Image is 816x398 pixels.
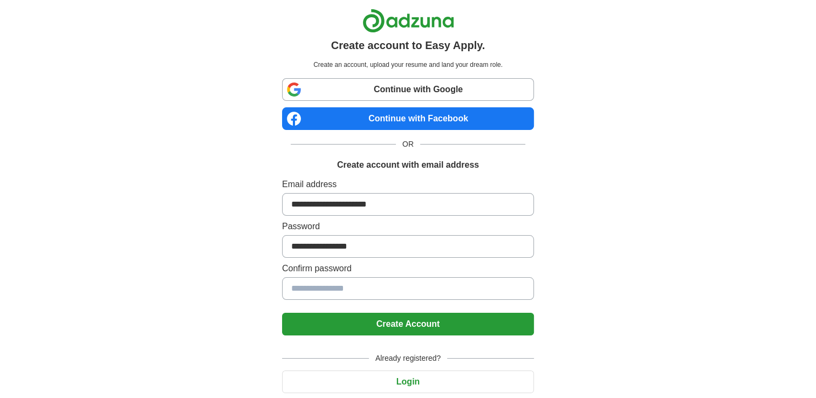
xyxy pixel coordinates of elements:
img: Adzuna logo [362,9,454,33]
label: Password [282,220,534,233]
button: Create Account [282,313,534,335]
label: Email address [282,178,534,191]
label: Confirm password [282,262,534,275]
span: Already registered? [369,353,447,364]
span: OR [396,139,420,150]
p: Create an account, upload your resume and land your dream role. [284,60,532,70]
a: Continue with Facebook [282,107,534,130]
a: Continue with Google [282,78,534,101]
a: Login [282,377,534,386]
h1: Create account with email address [337,159,479,171]
button: Login [282,370,534,393]
h1: Create account to Easy Apply. [331,37,485,53]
